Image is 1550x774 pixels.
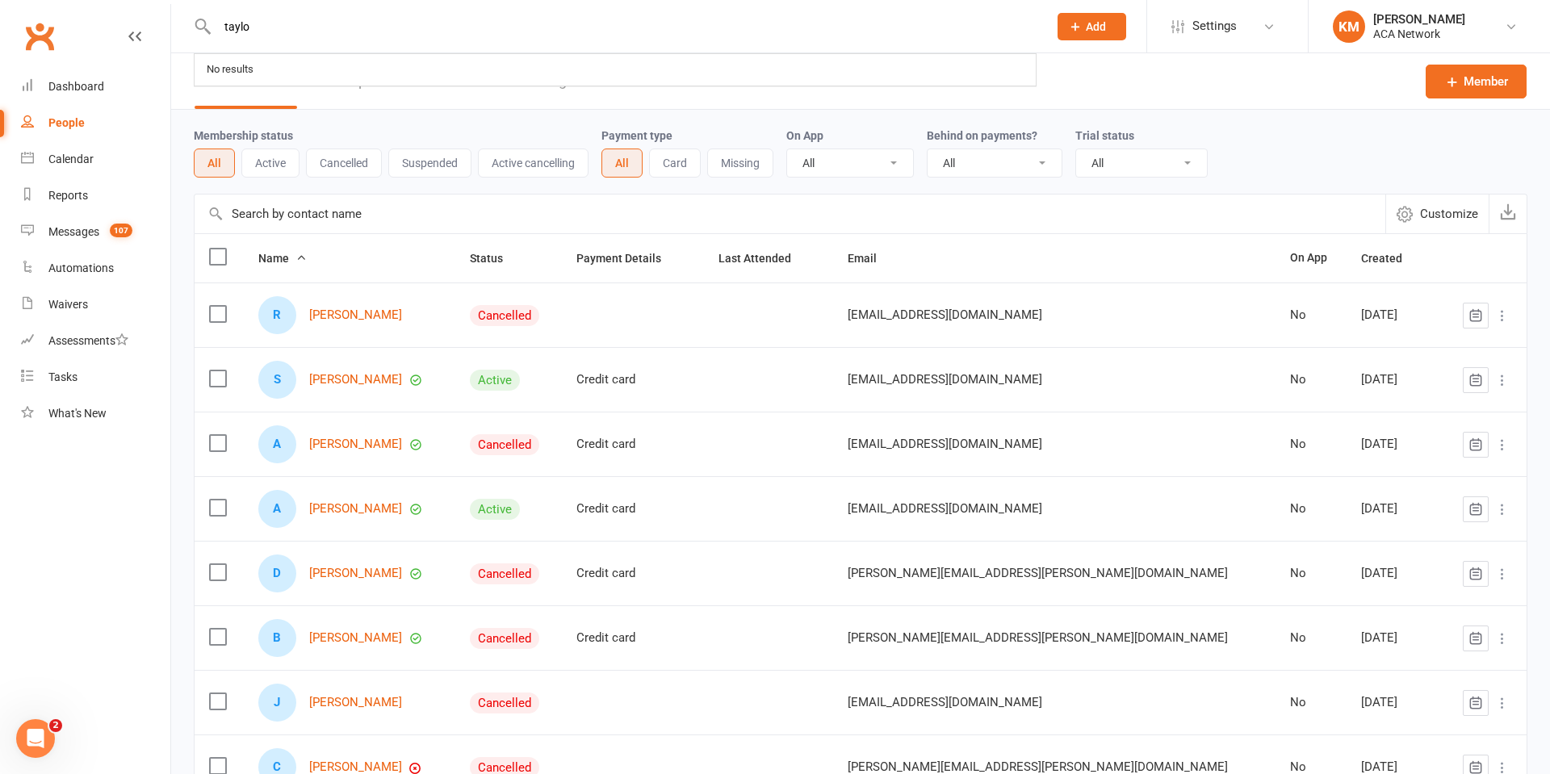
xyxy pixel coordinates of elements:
label: Payment type [601,129,672,142]
div: No [1290,567,1333,580]
span: Payment Details [576,252,679,265]
button: Suspended [388,149,471,178]
div: Calendar [48,153,94,165]
div: People [48,116,85,129]
span: Created [1361,252,1420,265]
span: 107 [110,224,132,237]
a: [PERSON_NAME] [309,760,402,774]
th: On App [1276,234,1347,282]
div: No [1290,373,1333,387]
input: Search by contact name [195,195,1385,233]
a: Clubworx [19,16,60,56]
span: Customize [1420,204,1478,224]
a: Tasks [21,359,170,395]
label: Membership status [194,129,293,142]
div: No results [202,58,258,82]
span: [EMAIL_ADDRESS][DOMAIN_NAME] [848,429,1042,459]
div: Julie [258,684,296,722]
div: [DATE] [1361,373,1427,387]
span: Last Attended [718,252,809,265]
div: Credit card [576,631,689,645]
span: [PERSON_NAME][EMAIL_ADDRESS][PERSON_NAME][DOMAIN_NAME] [848,558,1228,588]
button: Missing [707,149,773,178]
a: Automations [21,250,170,287]
a: [PERSON_NAME] [309,567,402,580]
div: No [1290,760,1333,774]
button: Payment Details [576,249,679,268]
a: [PERSON_NAME] [309,373,402,387]
div: [DATE] [1361,308,1427,322]
div: Cancelled [470,692,539,713]
button: Last Attended [718,249,809,268]
a: [PERSON_NAME] [309,502,402,516]
div: Stella [258,361,296,399]
div: Cancelled [470,628,539,649]
div: Credit card [576,373,689,387]
button: Email [848,249,894,268]
div: Cancelled [470,434,539,455]
div: KM [1333,10,1365,43]
a: Reports [21,178,170,214]
div: No [1290,631,1333,645]
div: No [1290,437,1333,451]
div: [DATE] [1361,696,1427,709]
a: Calendar [21,141,170,178]
button: Add [1058,13,1126,40]
div: [DATE] [1361,502,1427,516]
a: [PERSON_NAME] [309,631,402,645]
span: [EMAIL_ADDRESS][DOMAIN_NAME] [848,299,1042,330]
input: Search... [212,15,1037,38]
button: Customize [1385,195,1489,233]
div: Dena [258,554,296,592]
a: Waivers [21,287,170,323]
div: Cancelled [470,563,539,584]
label: On App [786,129,823,142]
div: What's New [48,407,107,420]
a: [PERSON_NAME] [309,696,402,709]
div: Austin [258,490,296,528]
span: Email [848,252,894,265]
div: Assessments [48,334,128,347]
div: Automations [48,261,114,274]
div: Credit card [576,502,689,516]
span: [EMAIL_ADDRESS][DOMAIN_NAME] [848,493,1042,524]
button: All [194,149,235,178]
iframe: Intercom live chat [16,719,55,758]
div: Waivers [48,298,88,311]
a: People [21,105,170,141]
label: Behind on payments? [927,129,1037,142]
span: Status [470,252,521,265]
a: [PERSON_NAME] [309,437,402,451]
div: [DATE] [1361,437,1427,451]
div: Aarti [258,425,296,463]
a: [PERSON_NAME] [309,308,402,322]
button: Status [470,249,521,268]
a: Messages 107 [21,214,170,250]
span: [EMAIL_ADDRESS][DOMAIN_NAME] [848,364,1042,395]
div: Cancelled [470,305,539,326]
div: [DATE] [1361,760,1427,774]
div: Dashboard [48,80,104,93]
button: Active cancelling [478,149,589,178]
div: Active [470,370,520,391]
div: [DATE] [1361,631,1427,645]
div: [DATE] [1361,567,1427,580]
span: 2 [49,719,62,732]
div: Active [470,499,520,520]
label: Trial status [1075,129,1134,142]
div: Messages [48,225,99,238]
div: Reports [48,189,88,202]
div: No [1290,696,1333,709]
span: Name [258,252,307,265]
div: ACA Network [1373,27,1465,41]
div: Credit card [576,567,689,580]
span: Add [1086,20,1106,33]
div: [PERSON_NAME] [1373,12,1465,27]
a: Assessments [21,323,170,359]
button: Name [258,249,307,268]
a: Member [1426,65,1527,98]
div: Ruqayyah [258,296,296,334]
span: [PERSON_NAME][EMAIL_ADDRESS][PERSON_NAME][DOMAIN_NAME] [848,622,1228,653]
button: Card [649,149,701,178]
button: Cancelled [306,149,382,178]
